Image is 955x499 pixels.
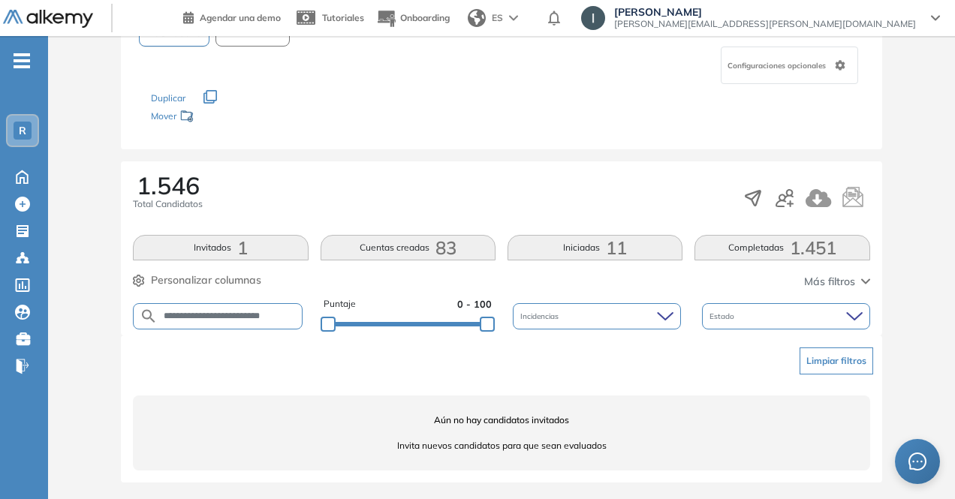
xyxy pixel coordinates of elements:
[14,59,30,62] i: -
[183,8,281,26] a: Agendar una demo
[614,6,916,18] span: [PERSON_NAME]
[324,297,356,311] span: Puntaje
[140,307,158,326] img: SEARCH_ALT
[520,311,562,322] span: Incidencias
[709,311,737,322] span: Estado
[468,9,486,27] img: world
[133,235,308,260] button: Invitados1
[376,2,450,35] button: Onboarding
[800,347,873,374] button: Limpiar filtros
[492,11,503,25] span: ES
[200,12,281,23] span: Agendar una demo
[908,452,926,470] span: message
[133,413,869,427] span: Aún no hay candidatos invitados
[151,272,261,288] span: Personalizar columnas
[614,18,916,30] span: [PERSON_NAME][EMAIL_ADDRESS][PERSON_NAME][DOMAIN_NAME]
[133,197,203,211] span: Total Candidatos
[508,235,682,260] button: Iniciadas11
[457,297,492,311] span: 0 - 100
[804,274,855,290] span: Más filtros
[694,235,869,260] button: Completadas1.451
[513,303,681,329] div: Incidencias
[804,274,870,290] button: Más filtros
[321,235,496,260] button: Cuentas creadas83
[151,104,301,131] div: Mover
[151,92,185,104] span: Duplicar
[137,173,200,197] span: 1.546
[702,303,870,329] div: Estado
[400,12,450,23] span: Onboarding
[322,12,364,23] span: Tutoriales
[721,47,858,84] div: Configuraciones opcionales
[19,125,26,137] span: R
[3,10,93,29] img: Logo
[133,272,261,288] button: Personalizar columnas
[728,60,829,71] span: Configuraciones opcionales
[509,15,518,21] img: arrow
[133,439,869,452] span: Invita nuevos candidatos para que sean evaluados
